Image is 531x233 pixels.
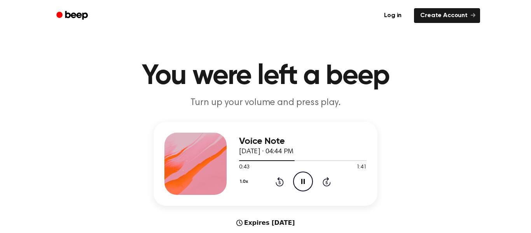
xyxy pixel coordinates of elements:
h3: Voice Note [239,136,367,147]
p: Turn up your volume and press play. [116,96,415,109]
a: Log in [376,7,409,25]
h1: You were left a beep [66,62,465,90]
span: 0:43 [239,163,249,172]
span: [DATE] · 04:44 PM [239,148,293,155]
div: Expires [DATE] [236,218,295,228]
button: 1.0x [239,175,251,188]
span: 1:41 [356,163,367,172]
a: Beep [51,8,95,23]
a: Create Account [414,8,480,23]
